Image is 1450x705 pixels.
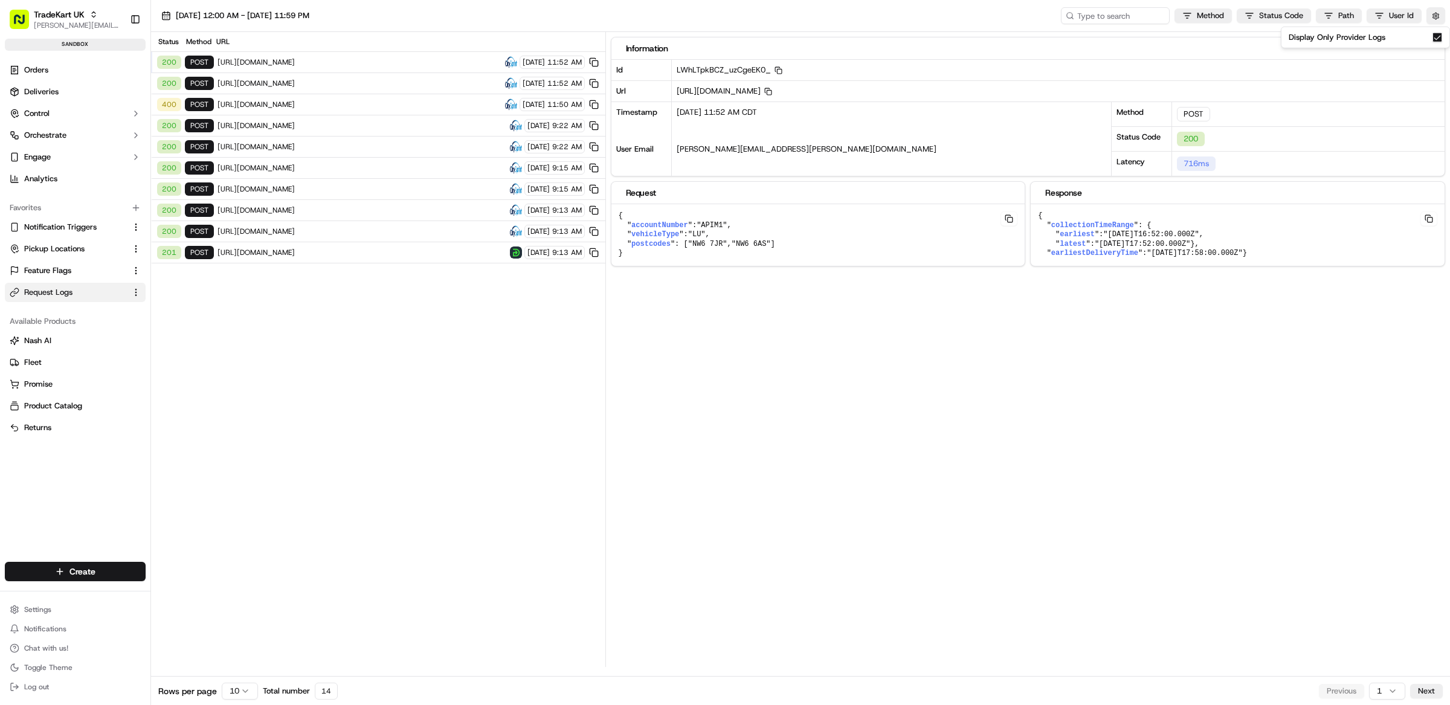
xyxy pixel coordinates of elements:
[5,331,146,350] button: Nash AI
[10,265,126,276] a: Feature Flags
[10,357,141,368] a: Fleet
[157,225,181,238] div: 200
[1259,10,1303,21] span: Status Code
[1095,240,1190,248] span: "[DATE]T17:52:00.000Z"
[157,246,181,259] div: 201
[527,248,550,257] span: [DATE]
[505,56,517,68] img: CitySprint Dedicated
[24,605,51,614] span: Settings
[5,104,146,123] button: Control
[677,65,782,75] span: LWhLTpkBCZ_uzCgeEK0_
[24,357,42,368] span: Fleet
[10,335,141,346] a: Nash AI
[510,141,522,153] img: CitySprint Dedicated
[5,353,146,372] button: Fleet
[24,379,53,390] span: Promise
[732,240,771,248] span: "NW6 6AS"
[1197,10,1224,21] span: Method
[25,115,47,137] img: 4037041995827_4c49e92c6e3ed2e3ec13_72.png
[34,21,120,30] button: [PERSON_NAME][EMAIL_ADDRESS][DOMAIN_NAME]
[510,246,522,259] img: DeliveryApp
[10,243,126,254] a: Pickup Locations
[527,205,550,215] span: [DATE]
[527,142,550,152] span: [DATE]
[611,204,1025,266] pre: { " ": , " ": , " ": [ , ] }
[185,204,214,217] div: POST
[24,422,51,433] span: Returns
[7,265,97,287] a: 📗Knowledge Base
[5,60,146,80] a: Orders
[1237,8,1311,23] button: Status Code
[216,37,601,47] div: URL
[697,221,727,230] span: "APIM1"
[510,204,522,216] img: CitySprint Dedicated
[510,225,522,237] img: CitySprint Dedicated
[1112,101,1172,126] div: Method
[184,37,213,47] div: Method
[24,265,71,276] span: Feature Flags
[510,183,522,195] img: CitySprint Dedicated
[5,601,146,618] button: Settings
[1051,221,1134,230] span: collectionTimeRange
[527,184,550,194] span: [DATE]
[24,108,50,119] span: Control
[523,57,545,67] span: [DATE]
[1177,132,1205,146] div: 200
[626,187,1011,199] div: Request
[1112,151,1172,176] div: Latency
[547,100,582,109] span: 11:50 AM
[24,86,59,97] span: Deliveries
[523,100,545,109] span: [DATE]
[34,8,85,21] span: TradeKart UK
[107,187,132,197] span: [DATE]
[217,163,506,173] span: [URL][DOMAIN_NAME]
[187,155,220,169] button: See all
[24,287,72,298] span: Request Logs
[1147,249,1242,257] span: "[DATE]T17:58:00.000Z"
[217,100,501,109] span: [URL][DOMAIN_NAME]
[185,140,214,153] div: POST
[85,299,146,309] a: Powered byPylon
[5,640,146,657] button: Chat with us!
[217,184,506,194] span: [URL][DOMAIN_NAME]
[552,184,582,194] span: 9:15 AM
[24,401,82,411] span: Product Catalog
[611,102,672,139] div: Timestamp
[12,271,22,281] div: 📗
[1061,7,1170,24] input: Type to search
[157,161,181,175] div: 200
[217,248,506,257] span: [URL][DOMAIN_NAME]
[5,126,146,145] button: Orchestrate
[217,57,501,67] span: [URL][DOMAIN_NAME]
[37,187,98,197] span: [PERSON_NAME]
[12,208,31,228] img: Ami Wang
[24,222,97,233] span: Notification Triggers
[12,176,31,195] img: Tiffany Volk
[5,418,146,437] button: Returns
[5,239,146,259] button: Pickup Locations
[5,396,146,416] button: Product Catalog
[10,379,141,390] a: Promise
[5,678,146,695] button: Log out
[24,663,72,672] span: Toggle Theme
[156,7,315,24] button: [DATE] 12:00 AM - [DATE] 11:59 PM
[631,221,688,230] span: accountNumber
[1174,8,1232,23] button: Method
[24,65,48,76] span: Orders
[547,79,582,88] span: 11:52 AM
[54,115,198,127] div: Start new chat
[10,422,141,433] a: Returns
[1316,8,1362,23] button: Path
[552,142,582,152] span: 9:22 AM
[12,157,81,167] div: Past conversations
[1031,204,1445,266] pre: { " ": { " ": , " ": }, " ": }
[611,60,672,80] div: Id
[688,230,706,239] span: "LU"
[505,98,517,111] img: CitySprint Dedicated
[5,283,146,302] button: Request Logs
[1389,10,1414,21] span: User Id
[688,240,727,248] span: "NW6 7JR"
[5,5,125,34] button: TradeKart UK[PERSON_NAME][EMAIL_ADDRESS][DOMAIN_NAME]
[5,375,146,394] button: Promise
